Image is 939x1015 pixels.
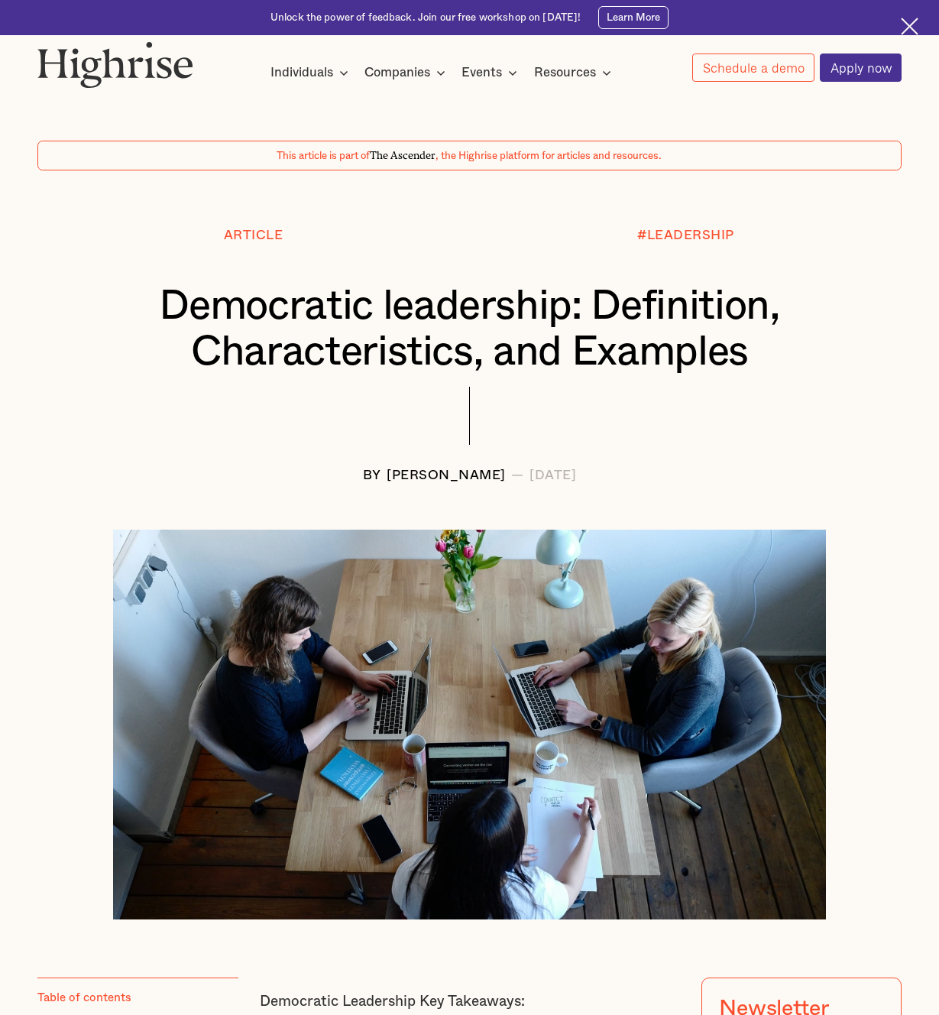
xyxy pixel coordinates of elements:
[692,54,814,82] a: Schedule a demo
[387,469,506,483] div: [PERSON_NAME]
[534,63,596,82] div: Resources
[363,469,381,483] div: BY
[511,469,524,483] div: —
[370,147,436,159] span: The Ascender
[37,991,131,1006] div: Table of contents
[277,151,370,161] span: This article is part of
[113,530,826,919] img: One leader and two executives working together on a project which is demonstrating the democratic...
[73,284,866,375] h1: Democratic leadership: Definition, Characteristics, and Examples
[436,151,662,161] span: , the Highrise platform for articles and resources.
[901,18,918,35] img: Cross icon
[461,63,502,82] div: Events
[270,11,581,24] div: Unlock the power of feedback. Join our free workshop on [DATE]!
[820,54,902,83] a: Apply now
[270,63,333,82] div: Individuals
[598,6,669,29] a: Learn More
[529,469,576,483] div: [DATE]
[637,229,734,243] div: #LEADERSHIP
[37,41,194,89] img: Highrise logo
[364,63,430,82] div: Companies
[224,229,283,243] div: Article
[260,991,680,1013] p: Democratic Leadership Key Takeaways:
